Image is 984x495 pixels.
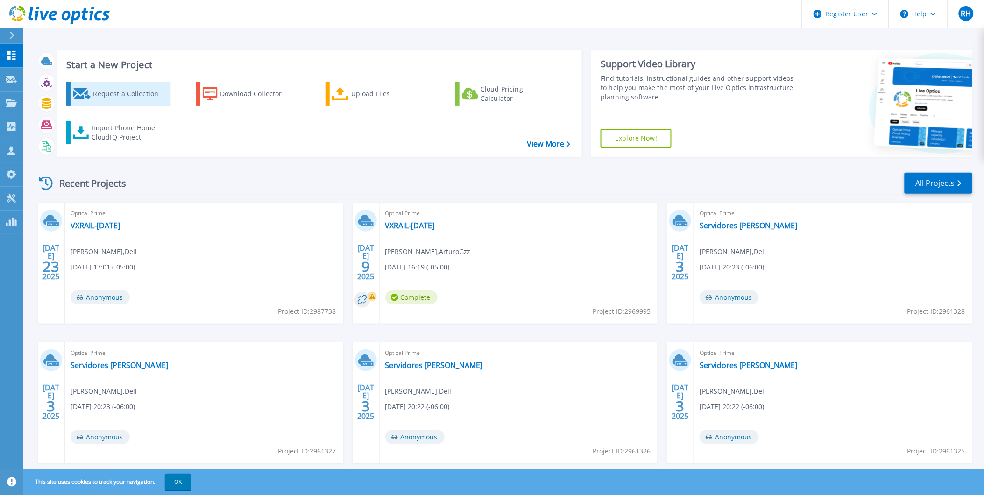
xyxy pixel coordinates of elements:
span: Optical Prime [71,208,338,219]
span: Optical Prime [700,208,967,219]
a: Upload Files [326,82,430,106]
span: [PERSON_NAME] , Dell [385,386,452,396]
span: 3 [676,262,685,270]
span: [PERSON_NAME] , Dell [700,247,766,257]
span: 23 [42,262,59,270]
span: RH [961,10,971,17]
span: Project ID: 2961326 [593,446,651,456]
button: OK [165,474,191,490]
span: Project ID: 2987738 [278,306,336,317]
div: [DATE] 2025 [42,385,60,419]
div: Cloud Pricing Calculator [481,85,555,103]
div: Import Phone Home CloudIQ Project [92,123,164,142]
span: 3 [47,402,55,410]
span: Anonymous [71,430,130,444]
span: Optical Prime [385,208,652,219]
span: 3 [361,402,370,410]
a: VXRAIL-[DATE] [71,221,120,230]
span: Anonymous [700,430,759,444]
span: Optical Prime [71,348,338,358]
span: Project ID: 2961325 [907,446,965,456]
a: Servidores [PERSON_NAME] [71,361,168,370]
div: Upload Files [351,85,426,103]
span: Complete [385,290,438,304]
a: Download Collector [196,82,300,106]
a: Explore Now! [601,129,672,148]
span: Project ID: 2961328 [907,306,965,317]
span: [DATE] 16:19 (-05:00) [385,262,450,272]
span: [PERSON_NAME] , ArturoGzz [385,247,471,257]
a: Cloud Pricing Calculator [455,82,559,106]
h3: Start a New Project [66,60,570,70]
span: [DATE] 20:23 (-06:00) [700,262,764,272]
a: View More [527,140,570,148]
span: 3 [676,402,685,410]
span: 9 [361,262,370,270]
div: Support Video Library [601,58,796,70]
div: [DATE] 2025 [357,245,375,279]
span: Project ID: 2961327 [278,446,336,456]
span: Optical Prime [700,348,967,358]
span: [DATE] 17:01 (-05:00) [71,262,135,272]
span: [PERSON_NAME] , Dell [700,386,766,396]
a: Servidores [PERSON_NAME] [700,361,797,370]
a: Servidores [PERSON_NAME] [385,361,483,370]
a: All Projects [905,173,972,194]
div: Request a Collection [93,85,168,103]
a: Request a Collection [66,82,170,106]
span: This site uses cookies to track your navigation. [26,474,191,490]
div: [DATE] 2025 [42,245,60,279]
span: [DATE] 20:22 (-06:00) [700,402,764,412]
div: Recent Projects [36,172,139,195]
div: Find tutorials, instructional guides and other support videos to help you make the most of your L... [601,74,796,102]
a: VXRAIL-[DATE] [385,221,435,230]
div: [DATE] 2025 [672,385,689,419]
span: [PERSON_NAME] , Dell [71,247,137,257]
span: Anonymous [700,290,759,304]
span: Anonymous [71,290,130,304]
span: [DATE] 20:23 (-06:00) [71,402,135,412]
span: Anonymous [385,430,445,444]
span: Optical Prime [385,348,652,358]
div: Download Collector [220,85,295,103]
div: [DATE] 2025 [357,385,375,419]
span: [DATE] 20:22 (-06:00) [385,402,450,412]
div: [DATE] 2025 [672,245,689,279]
span: [PERSON_NAME] , Dell [71,386,137,396]
span: Project ID: 2969995 [593,306,651,317]
a: Servidores [PERSON_NAME] [700,221,797,230]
